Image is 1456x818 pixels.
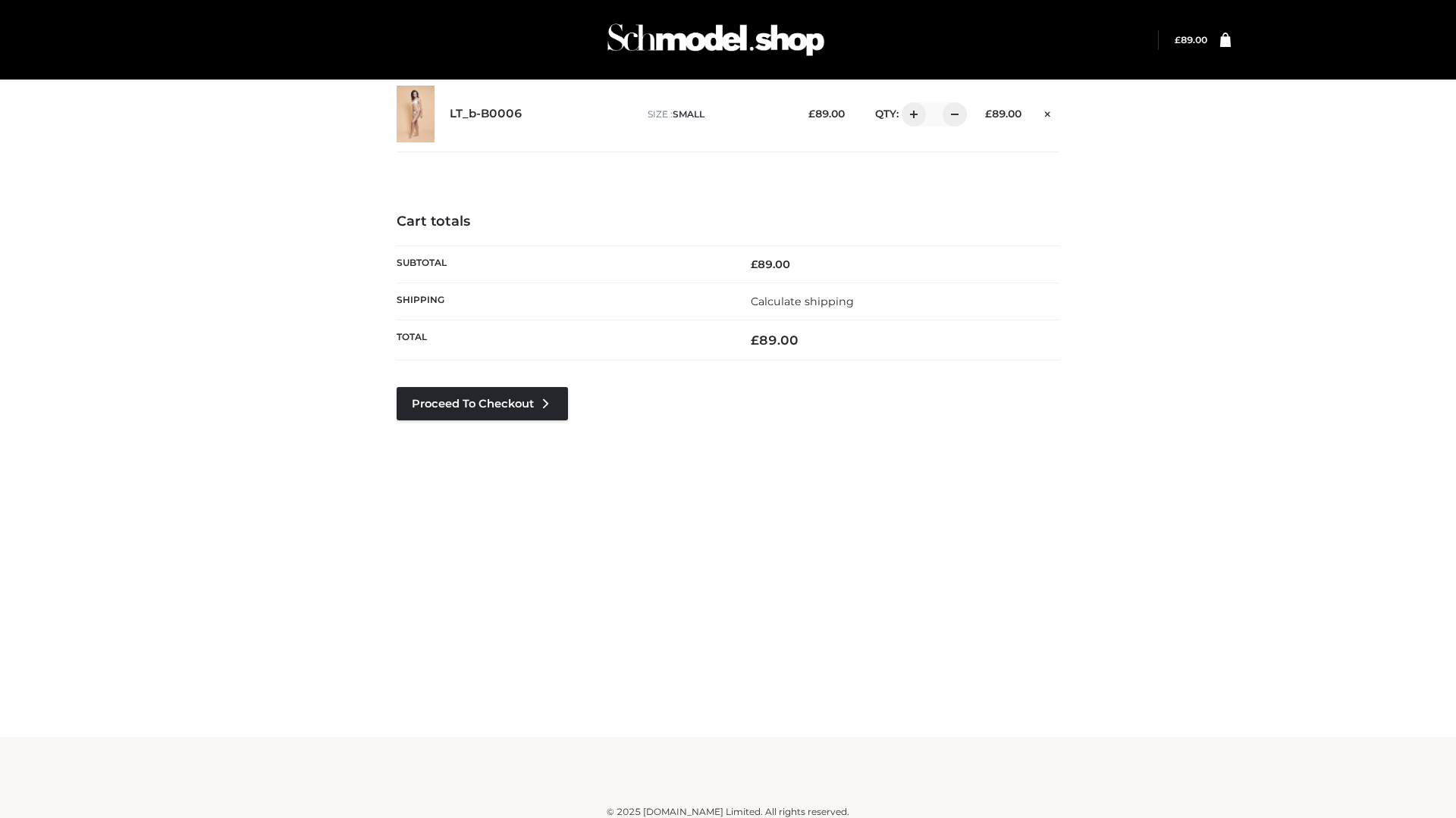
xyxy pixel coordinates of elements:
a: Calculate shipping [751,295,854,308]
span: £ [985,108,992,120]
a: Proceed to Checkout [397,387,568,420]
span: £ [1175,34,1181,45]
a: £89.00 [1175,34,1207,45]
bdi: 89.00 [985,108,1021,120]
span: £ [808,108,815,120]
bdi: 89.00 [1175,34,1207,45]
a: Remove this item [1037,102,1059,122]
img: Schmodel Admin 964 [602,10,830,70]
th: Shipping [397,283,728,320]
a: LT_b-B0006 [450,107,522,121]
p: size : [648,108,785,121]
span: £ [751,258,758,271]
bdi: 89.00 [751,258,790,271]
div: QTY: [860,102,962,126]
span: £ [751,333,759,348]
bdi: 89.00 [808,108,845,120]
th: Total [397,320,728,361]
span: SMALL [673,108,704,120]
bdi: 89.00 [751,333,799,348]
h4: Cart totals [397,214,1059,230]
th: Subtotal [397,245,728,283]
